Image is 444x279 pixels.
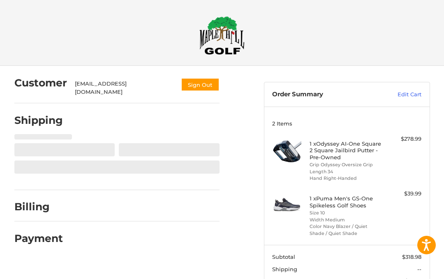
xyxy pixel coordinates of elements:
li: Size 10 [310,209,382,216]
span: $318.98 [402,253,421,260]
div: $39.99 [384,190,421,198]
a: Edit Cart [374,91,421,99]
h2: Customer [14,77,67,89]
h4: 1 x Odyssey AI-One Square 2 Square Jailbird Putter - Pre-Owned [310,140,382,160]
li: Width Medium [310,216,382,223]
iframe: Google Customer Reviews [376,257,444,279]
li: Grip Odyssey Oversize Grip [310,161,382,168]
li: Length 34 [310,168,382,175]
li: Color Navy Blazer / Quiet Shade / Quiet Shade [310,223,382,237]
h4: 1 x Puma Men's GS-One Spikeless Golf Shoes [310,195,382,209]
h3: 2 Items [272,120,421,127]
h2: Shipping [14,114,63,127]
h2: Billing [14,200,62,213]
span: Shipping [272,266,297,272]
h2: Payment [14,232,63,245]
img: Maple Hill Golf [199,16,245,55]
span: Subtotal [272,253,295,260]
h3: Order Summary [272,91,374,99]
button: Sign Out [181,78,220,91]
div: [EMAIL_ADDRESS][DOMAIN_NAME] [75,80,173,96]
li: Hand Right-Handed [310,175,382,182]
div: $278.99 [384,135,421,143]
